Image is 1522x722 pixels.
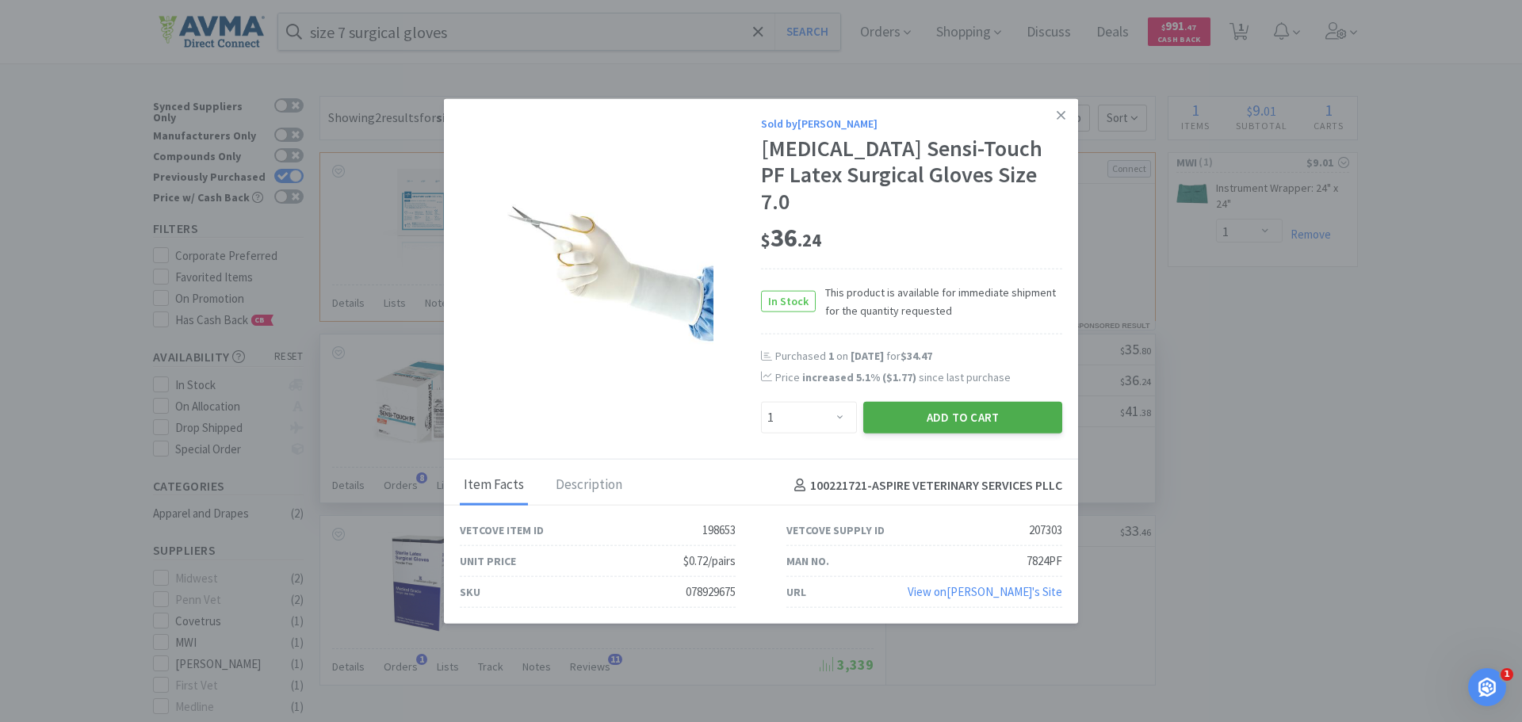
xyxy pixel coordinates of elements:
span: 36 [761,221,821,253]
div: SKU [460,583,480,601]
div: Description [552,466,626,506]
span: [DATE] [851,349,884,363]
span: 1 [1501,668,1513,681]
div: Man No. [786,552,829,570]
div: 078929675 [686,583,736,602]
div: 198653 [702,521,736,540]
div: [MEDICAL_DATA] Sensi-Touch PF Latex Surgical Gloves Size 7.0 [761,136,1062,216]
a: View on[PERSON_NAME]'s Site [908,584,1062,599]
iframe: Intercom live chat [1468,668,1506,706]
div: URL [786,583,806,601]
div: Unit Price [460,552,516,570]
span: 1 [828,349,834,363]
span: increased 5.1 % ( ) [802,369,916,384]
div: $0.72/pairs [683,552,736,571]
span: $34.47 [901,349,932,363]
div: Price since last purchase [775,368,1062,385]
div: Purchased on for [775,349,1062,365]
span: $ [761,228,771,250]
div: Vetcove Item ID [460,521,544,539]
span: $1.77 [886,369,912,384]
img: 52c869e5746646dca526e6fc15deb4a3_207303.jpeg [507,170,713,376]
span: This product is available for immediate shipment for the quantity requested [816,284,1062,319]
div: 7824PF [1027,552,1062,571]
div: Sold by [PERSON_NAME] [761,114,1062,132]
span: . 24 [797,228,821,250]
button: Add to Cart [863,402,1062,434]
h4: 100221721 - ASPIRE VETERINARY SERVICES PLLC [788,475,1062,495]
div: Item Facts [460,466,528,506]
div: Vetcove Supply ID [786,521,885,539]
span: In Stock [762,292,815,311]
div: 207303 [1029,521,1062,540]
